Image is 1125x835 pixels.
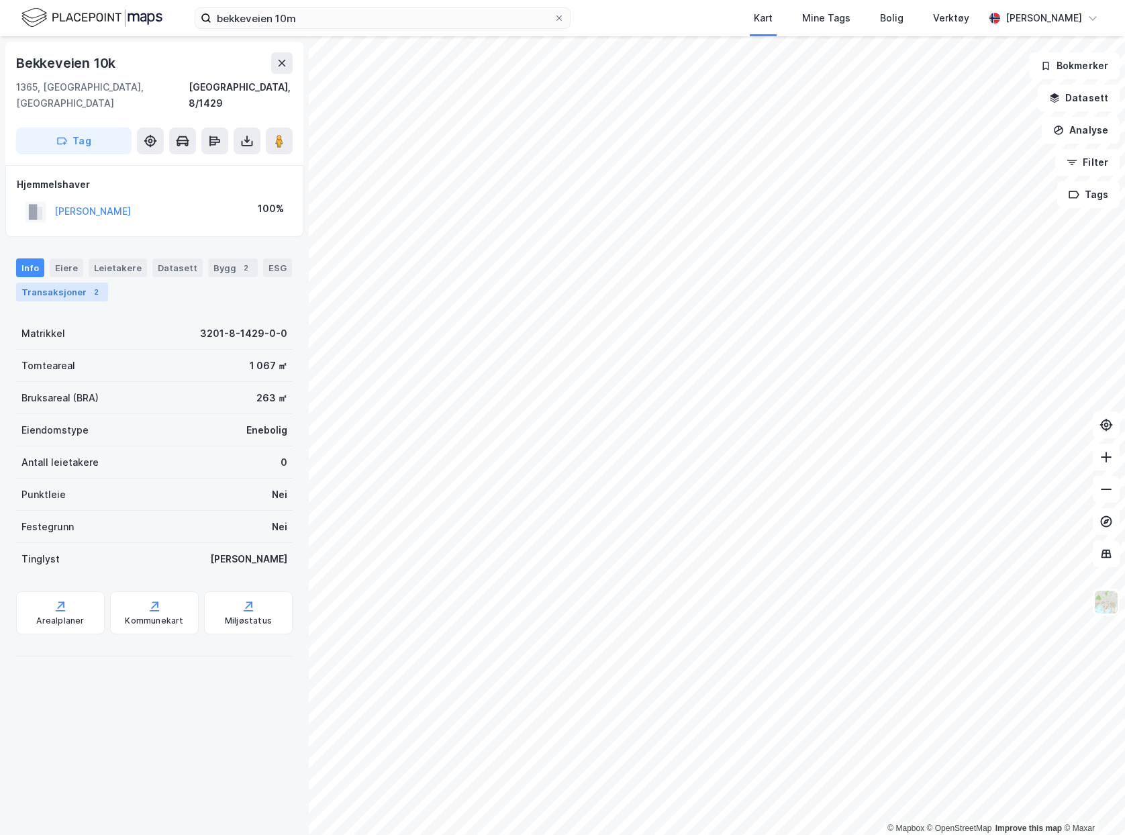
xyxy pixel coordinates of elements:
[272,519,287,535] div: Nei
[21,487,66,503] div: Punktleie
[21,6,162,30] img: logo.f888ab2527a4732fd821a326f86c7f29.svg
[887,824,924,833] a: Mapbox
[927,824,992,833] a: OpenStreetMap
[239,261,252,275] div: 2
[933,10,969,26] div: Verktøy
[250,358,287,374] div: 1 067 ㎡
[1057,181,1120,208] button: Tags
[281,454,287,471] div: 0
[1038,85,1120,111] button: Datasett
[36,616,84,626] div: Arealplaner
[200,326,287,342] div: 3201-8-1429-0-0
[210,551,287,567] div: [PERSON_NAME]
[1029,52,1120,79] button: Bokmerker
[995,824,1062,833] a: Improve this map
[17,177,292,193] div: Hjemmelshaver
[89,285,103,299] div: 2
[1058,771,1125,835] iframe: Chat Widget
[21,326,65,342] div: Matrikkel
[189,79,293,111] div: [GEOGRAPHIC_DATA], 8/1429
[16,283,108,301] div: Transaksjoner
[21,519,74,535] div: Festegrunn
[802,10,850,26] div: Mine Tags
[125,616,183,626] div: Kommunekart
[1058,771,1125,835] div: Kontrollprogram for chat
[21,551,60,567] div: Tinglyst
[16,52,118,74] div: Bekkeveien 10k
[225,616,272,626] div: Miljøstatus
[16,258,44,277] div: Info
[211,8,554,28] input: Søk på adresse, matrikkel, gårdeiere, leietakere eller personer
[1055,149,1120,176] button: Filter
[1042,117,1120,144] button: Analyse
[263,258,292,277] div: ESG
[16,79,189,111] div: 1365, [GEOGRAPHIC_DATA], [GEOGRAPHIC_DATA]
[754,10,773,26] div: Kart
[16,128,132,154] button: Tag
[21,454,99,471] div: Antall leietakere
[21,422,89,438] div: Eiendomstype
[89,258,147,277] div: Leietakere
[272,487,287,503] div: Nei
[21,390,99,406] div: Bruksareal (BRA)
[256,390,287,406] div: 263 ㎡
[880,10,903,26] div: Bolig
[1006,10,1082,26] div: [PERSON_NAME]
[21,358,75,374] div: Tomteareal
[258,201,284,217] div: 100%
[1093,589,1119,615] img: Z
[152,258,203,277] div: Datasett
[246,422,287,438] div: Enebolig
[208,258,258,277] div: Bygg
[50,258,83,277] div: Eiere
